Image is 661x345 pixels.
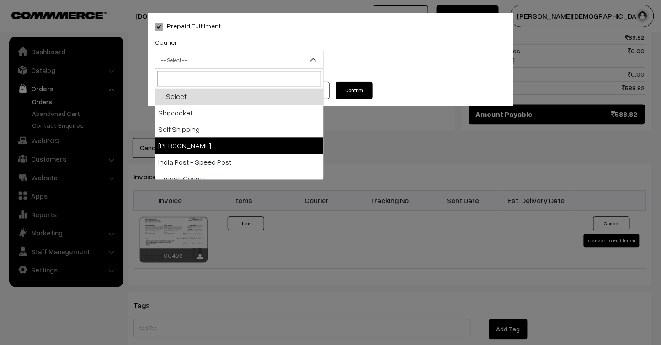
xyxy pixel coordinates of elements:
[336,82,373,99] button: Confirm
[155,154,323,170] li: India Post - Speed Post
[155,137,323,154] li: [PERSON_NAME]
[155,52,323,68] span: -- Select --
[155,105,323,121] li: Shiprocket
[155,21,221,31] label: Prepaid Fulfilment
[155,170,323,187] li: Tirupati Courier
[155,121,323,137] li: Self Shipping
[155,51,324,69] span: -- Select --
[155,37,177,47] label: Courier
[155,88,323,105] li: -- Select --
